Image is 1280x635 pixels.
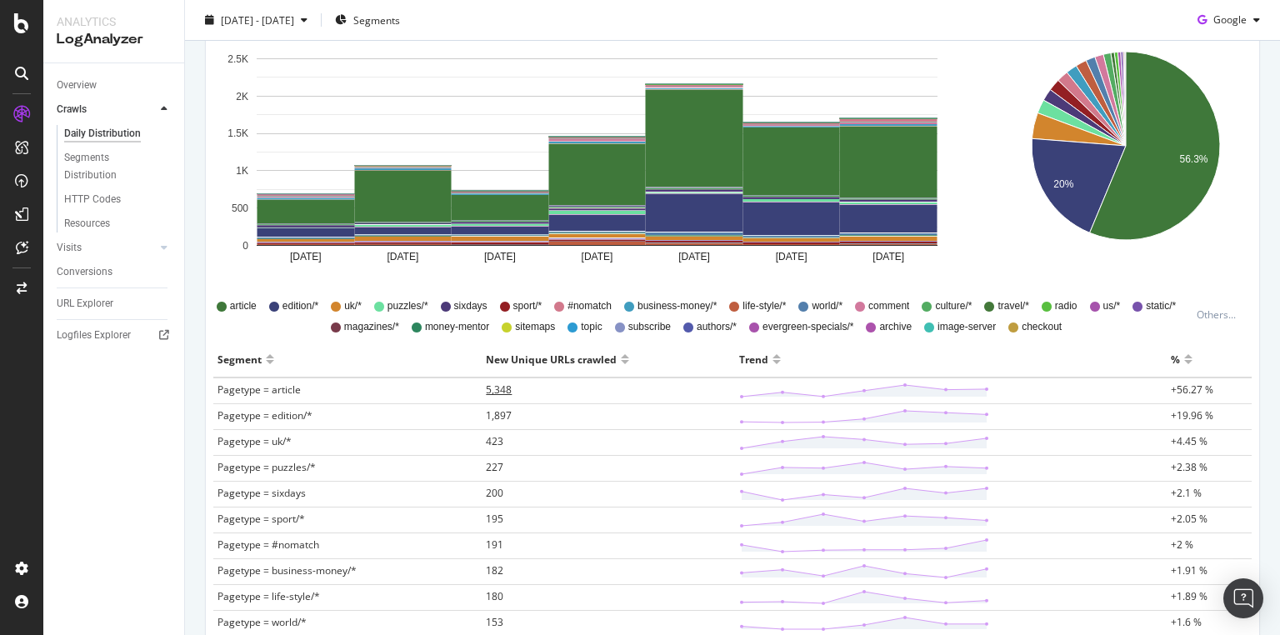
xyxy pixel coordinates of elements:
[290,251,322,262] text: [DATE]
[486,460,503,474] span: 227
[872,251,904,262] text: [DATE]
[57,101,87,118] div: Crawls
[513,299,542,313] span: sport/*
[1197,307,1243,322] div: Others...
[486,589,503,603] span: 180
[997,299,1028,313] span: travel/*
[219,33,976,283] svg: A chart.
[57,30,171,49] div: LogAnalyzer
[486,346,617,372] div: New Unique URLs crawled
[486,512,503,526] span: 195
[57,77,97,94] div: Overview
[328,7,407,33] button: Segments
[57,295,113,312] div: URL Explorer
[1171,512,1207,526] span: +2.05 %
[282,299,318,313] span: edition/*
[57,263,112,281] div: Conversions
[581,320,602,334] span: topic
[353,12,400,27] span: Segments
[1171,615,1202,629] span: +1.6 %
[217,434,292,448] span: Pagetype = uk/*
[1171,460,1207,474] span: +2.38 %
[64,215,172,232] a: Resources
[484,251,516,262] text: [DATE]
[1171,408,1213,422] span: +19.96 %
[1171,486,1202,500] span: +2.1 %
[57,327,131,344] div: Logfiles Explorer
[739,346,768,372] div: Trend
[217,589,320,603] span: Pagetype = life-style/*
[425,320,489,334] span: money-mentor
[1213,12,1247,27] span: Google
[227,53,248,65] text: 2.5K
[217,408,312,422] span: Pagetype = edition/*
[776,251,807,262] text: [DATE]
[697,320,737,334] span: authors/*
[1191,7,1267,33] button: Google
[1053,178,1073,190] text: 20%
[217,346,262,372] div: Segment
[1055,299,1077,313] span: radio
[236,91,248,102] text: 2K
[217,382,301,397] span: Pagetype = article
[387,251,418,262] text: [DATE]
[217,486,306,500] span: Pagetype = sixdays
[217,563,357,577] span: Pagetype = business-money/*
[64,125,172,142] a: Daily Distribution
[1171,434,1207,448] span: +4.45 %
[221,12,294,27] span: [DATE] - [DATE]
[1171,346,1180,372] div: %
[937,320,996,334] span: image-server
[57,101,156,118] a: Crawls
[64,149,157,184] div: Segments Distribution
[217,615,307,629] span: Pagetype = world/*
[344,320,399,334] span: magazines/*
[1022,320,1062,334] span: checkout
[812,299,842,313] span: world/*
[486,615,503,629] span: 153
[486,486,503,500] span: 200
[742,299,786,313] span: life-style/*
[64,191,172,208] a: HTTP Codes
[515,320,555,334] span: sitemaps
[57,13,171,30] div: Analytics
[762,320,853,334] span: evergreen-specials/*
[232,202,248,214] text: 500
[567,299,612,313] span: #nomatch
[198,7,314,33] button: [DATE] - [DATE]
[1171,589,1207,603] span: +1.89 %
[486,537,503,552] span: 191
[454,299,487,313] span: sixdays
[57,295,172,312] a: URL Explorer
[486,563,503,577] span: 182
[64,125,141,142] div: Daily Distribution
[217,460,316,474] span: Pagetype = puzzles/*
[217,512,305,526] span: Pagetype = sport/*
[57,239,82,257] div: Visits
[582,251,613,262] text: [DATE]
[935,299,972,313] span: culture/*
[486,434,503,448] span: 423
[1179,154,1207,166] text: 56.3%
[879,320,912,334] span: archive
[486,382,512,397] span: 5,348
[217,537,319,552] span: Pagetype = #nomatch
[1171,382,1213,397] span: +56.27 %
[628,320,671,334] span: subscribe
[64,191,121,208] div: HTTP Codes
[57,77,172,94] a: Overview
[64,149,172,184] a: Segments Distribution
[1146,299,1176,313] span: static/*
[1008,33,1244,283] svg: A chart.
[1171,537,1193,552] span: +2 %
[227,128,248,140] text: 1.5K
[387,299,428,313] span: puzzles/*
[486,408,512,422] span: 1,897
[678,251,710,262] text: [DATE]
[236,165,248,177] text: 1K
[64,215,110,232] div: Resources
[57,327,172,344] a: Logfiles Explorer
[637,299,717,313] span: business-money/*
